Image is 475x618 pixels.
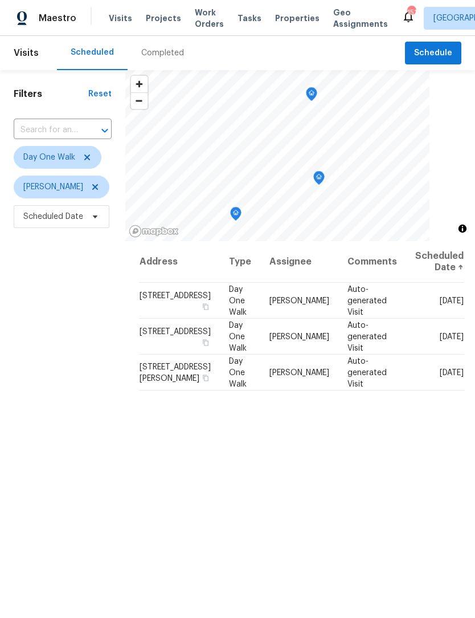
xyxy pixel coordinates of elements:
[459,222,466,235] span: Toggle attribution
[347,285,387,316] span: Auto-generated Visit
[146,13,181,24] span: Projects
[97,123,113,139] button: Open
[200,301,211,311] button: Copy Address
[71,47,114,58] div: Scheduled
[260,241,338,283] th: Assignee
[23,211,83,222] span: Scheduled Date
[140,291,211,299] span: [STREET_ADDRESS]
[139,241,220,283] th: Address
[347,321,387,352] span: Auto-generated Visit
[230,207,241,225] div: Map marker
[347,357,387,388] span: Auto-generated Visit
[269,332,329,340] span: [PERSON_NAME]
[23,152,75,163] span: Day One Walk
[39,13,76,24] span: Maestro
[131,92,148,109] button: Zoom out
[200,337,211,347] button: Copy Address
[195,7,224,30] span: Work Orders
[406,241,464,283] th: Scheduled Date ↑
[275,13,320,24] span: Properties
[141,47,184,59] div: Completed
[333,7,388,30] span: Geo Assignments
[14,121,80,139] input: Search for an address...
[23,181,83,193] span: [PERSON_NAME]
[237,14,261,22] span: Tasks
[405,42,461,65] button: Schedule
[131,93,148,109] span: Zoom out
[313,171,325,189] div: Map marker
[407,7,415,18] div: 151
[140,327,211,335] span: [STREET_ADDRESS]
[456,222,469,235] button: Toggle attribution
[229,357,247,388] span: Day One Walk
[414,46,452,60] span: Schedule
[440,296,464,304] span: [DATE]
[269,296,329,304] span: [PERSON_NAME]
[338,241,406,283] th: Comments
[14,40,39,66] span: Visits
[88,88,112,100] div: Reset
[229,285,247,316] span: Day One Walk
[440,332,464,340] span: [DATE]
[440,368,464,376] span: [DATE]
[109,13,132,24] span: Visits
[14,88,88,100] h1: Filters
[306,87,317,105] div: Map marker
[129,225,179,238] a: Mapbox homepage
[200,372,211,383] button: Copy Address
[229,321,247,352] span: Day One Walk
[125,70,429,241] canvas: Map
[220,241,260,283] th: Type
[140,363,211,382] span: [STREET_ADDRESS][PERSON_NAME]
[131,76,148,92] button: Zoom in
[269,368,329,376] span: [PERSON_NAME]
